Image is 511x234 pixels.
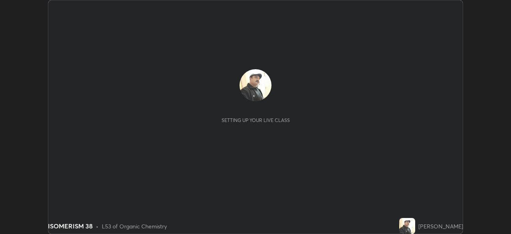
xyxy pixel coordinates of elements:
div: Setting up your live class [222,117,290,123]
img: 8789f57d21a94de8b089b2eaa565dc50.jpg [399,218,415,234]
div: L53 of Organic Chemistry [102,222,167,230]
div: [PERSON_NAME] [418,222,463,230]
div: • [96,222,99,230]
img: 8789f57d21a94de8b089b2eaa565dc50.jpg [240,69,271,101]
div: ISOMERISM 38 [48,221,93,231]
